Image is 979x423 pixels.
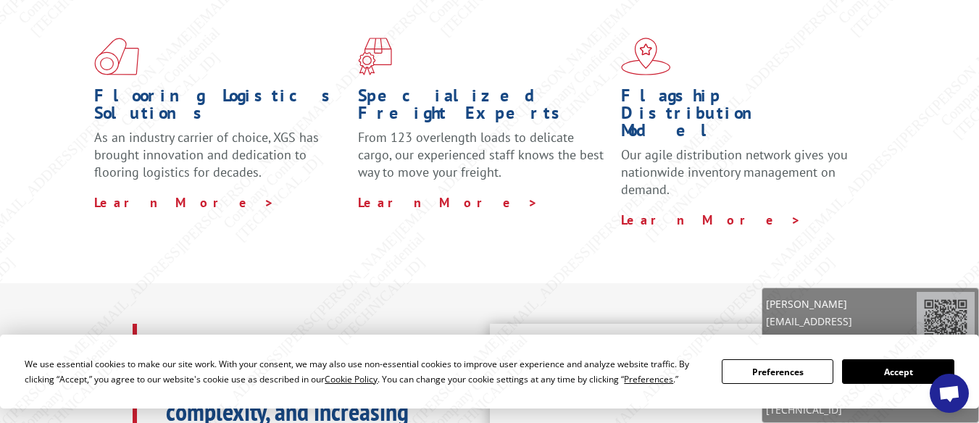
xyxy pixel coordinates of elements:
h1: Flooring Logistics Solutions [94,87,347,129]
a: Learn More > [621,211,801,228]
img: xgs-icon-flagship-distribution-model-red [621,38,671,75]
button: Preferences [722,359,833,384]
div: We use essential cookies to make our site work. With your consent, we may also use non-essential ... [25,356,704,387]
span: Cookie Policy [325,373,378,385]
h1: Specialized Freight Experts [358,87,611,129]
img: xgs-icon-total-supply-chain-intelligence-red [94,38,139,75]
span: Preferences [624,373,673,385]
span: [PERSON_NAME][EMAIL_ADDRESS][PERSON_NAME][DOMAIN_NAME] [766,296,917,364]
button: Accept [842,359,954,384]
span: Our agile distribution network gives you nationwide inventory management on demand. [621,146,848,198]
a: Learn More > [94,194,275,211]
span: As an industry carrier of choice, XGS has brought innovation and dedication to flooring logistics... [94,129,319,180]
div: Open chat [930,374,969,413]
img: xgs-icon-focused-on-flooring-red [358,38,392,75]
h1: Flagship Distribution Model [621,87,874,146]
span: [TECHNICAL_ID] [766,401,917,419]
a: Learn More > [358,194,538,211]
p: From 123 overlength loads to delicate cargo, our experienced staff knows the best way to move you... [358,129,611,193]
